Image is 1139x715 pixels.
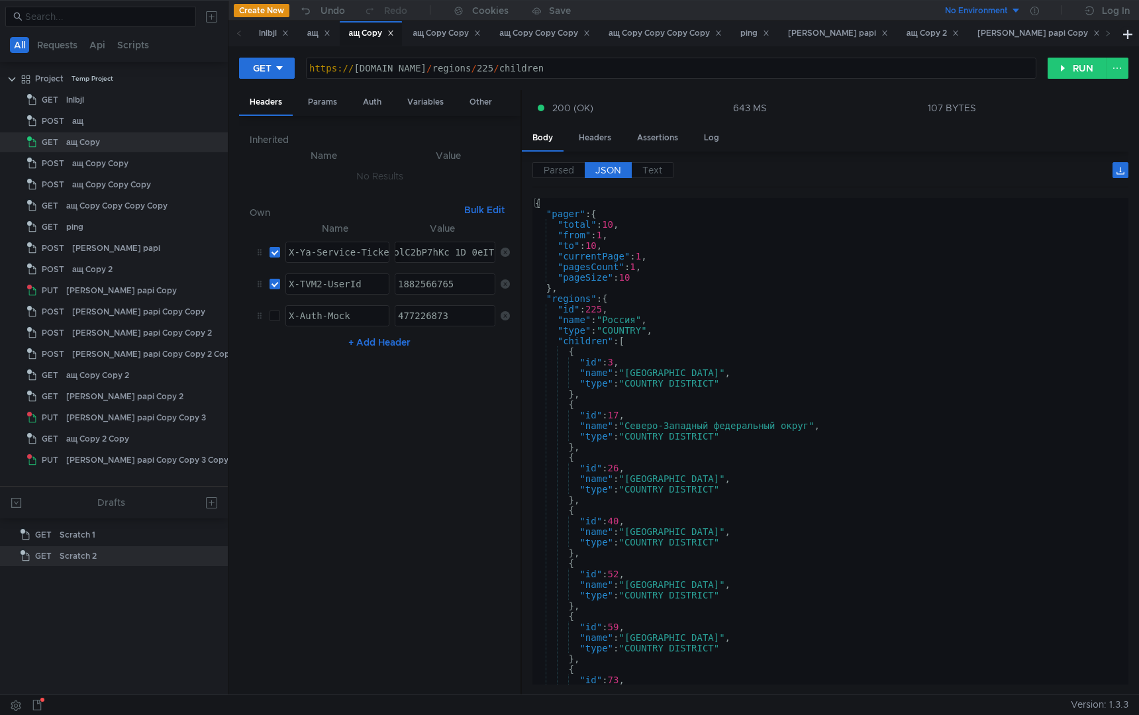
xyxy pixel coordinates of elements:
span: POST [42,111,64,131]
div: [PERSON_NAME] papi Copy [66,281,177,301]
span: POST [42,323,64,343]
button: All [10,37,29,53]
div: [PERSON_NAME] papi Copy 2 [66,387,183,406]
button: Create New [234,4,289,17]
div: Headers [568,126,622,150]
div: Headers [239,90,293,116]
span: GET [35,546,52,566]
input: Search... [25,9,188,24]
span: GET [42,365,58,385]
div: Log In [1102,3,1130,19]
div: [PERSON_NAME] papi [72,238,160,258]
div: ащ [307,26,330,40]
div: Assertions [626,126,689,150]
div: ащ Copy [349,26,395,40]
span: POST [42,175,64,195]
div: Temp Project [72,69,113,89]
div: Auth [352,90,392,115]
span: POST [42,260,64,279]
div: ping [66,217,83,237]
div: ащ Copy 2 Copy [66,429,129,449]
div: Project [35,69,64,89]
span: GET [42,217,58,237]
span: GET [42,196,58,216]
div: [PERSON_NAME] papi Copy Copy 2 [72,323,212,343]
span: POST [42,154,64,173]
button: GET [239,58,295,79]
th: Value [389,220,495,236]
div: Scratch 2 [60,546,97,566]
span: GET [42,90,58,110]
div: 643 MS [733,102,767,114]
span: Version: 1.3.3 [1071,695,1128,714]
span: 200 (OK) [552,101,593,115]
span: GET [42,429,58,449]
div: ащ Copy [66,132,100,152]
th: Name [280,220,390,236]
span: POST [42,302,64,322]
th: Name [260,148,387,164]
span: GET [35,525,52,545]
div: No Environment [945,5,1008,17]
div: lnlbjl [259,26,289,40]
button: Redo [354,1,417,21]
button: RUN [1048,58,1107,79]
nz-embed-empty: No Results [356,170,403,182]
span: PUT [42,408,58,428]
th: Value [387,148,510,164]
div: Other [459,90,503,115]
div: Drafts [97,495,125,510]
button: Scripts [113,37,153,53]
span: GET [42,387,58,406]
div: Params [297,90,348,115]
div: Body [522,126,564,152]
span: Text [642,164,662,176]
div: ащ Copy 2 [72,260,113,279]
span: JSON [595,164,621,176]
div: ащ Copy Copy Copy Copy [609,26,722,40]
span: PUT [42,450,58,470]
div: Redo [384,3,407,19]
button: Undo [289,1,354,21]
div: ping [740,26,769,40]
button: + Add Header [343,334,416,350]
div: ащ [72,111,83,131]
div: GET [253,61,272,75]
h6: Own [250,205,459,220]
div: ащ Copy Copy 2 [66,365,129,385]
div: [PERSON_NAME] papi Copy Copy 3 Copy [66,450,228,470]
div: lnlbjl [66,90,84,110]
button: Bulk Edit [459,202,510,218]
div: ащ Copy Copy Copy [72,175,151,195]
span: PUT [42,281,58,301]
span: GET [42,132,58,152]
div: 107 BYTES [928,102,976,114]
div: Save [549,6,571,15]
div: ащ Copy Copy [413,26,481,40]
div: ащ Copy Copy [72,154,128,173]
div: ащ Copy Copy Copy Copy [66,196,168,216]
div: [PERSON_NAME] papi Copy [977,26,1100,40]
div: [PERSON_NAME] papi Copy Copy 2 Copy [72,344,234,364]
div: Variables [397,90,454,115]
div: Cookies [472,3,509,19]
div: Log [693,126,730,150]
span: POST [42,344,64,364]
div: Undo [321,3,345,19]
div: ащ Copy 2 [907,26,959,40]
div: [PERSON_NAME] papi Copy Copy 3 [66,408,206,428]
span: POST [42,238,64,258]
button: Requests [33,37,81,53]
button: Api [85,37,109,53]
h6: Inherited [250,132,510,148]
div: ащ Copy Copy Copy [499,26,590,40]
div: [PERSON_NAME] papi [788,26,888,40]
div: [PERSON_NAME] papi Copy Copy [72,302,205,322]
span: Parsed [544,164,574,176]
div: Scratch 1 [60,525,95,545]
